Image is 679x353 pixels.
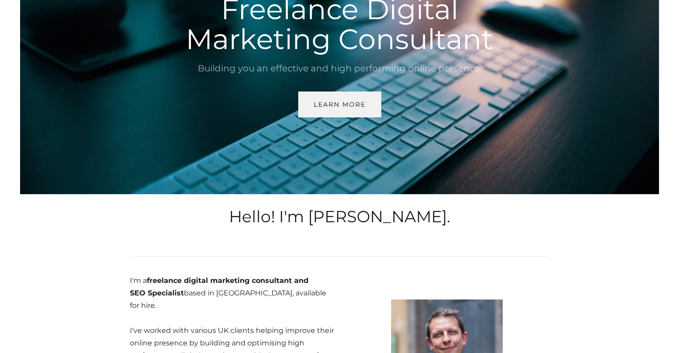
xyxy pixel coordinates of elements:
h2: Hello! I'm [PERSON_NAME]. [130,205,550,228]
strong: freelance digital marketing consultant and SEO Specialist [130,276,308,297]
a: Learn More [298,91,381,117]
div: Learn More [314,99,366,110]
div: Building you an effective and high performing online presence. [161,61,518,76]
